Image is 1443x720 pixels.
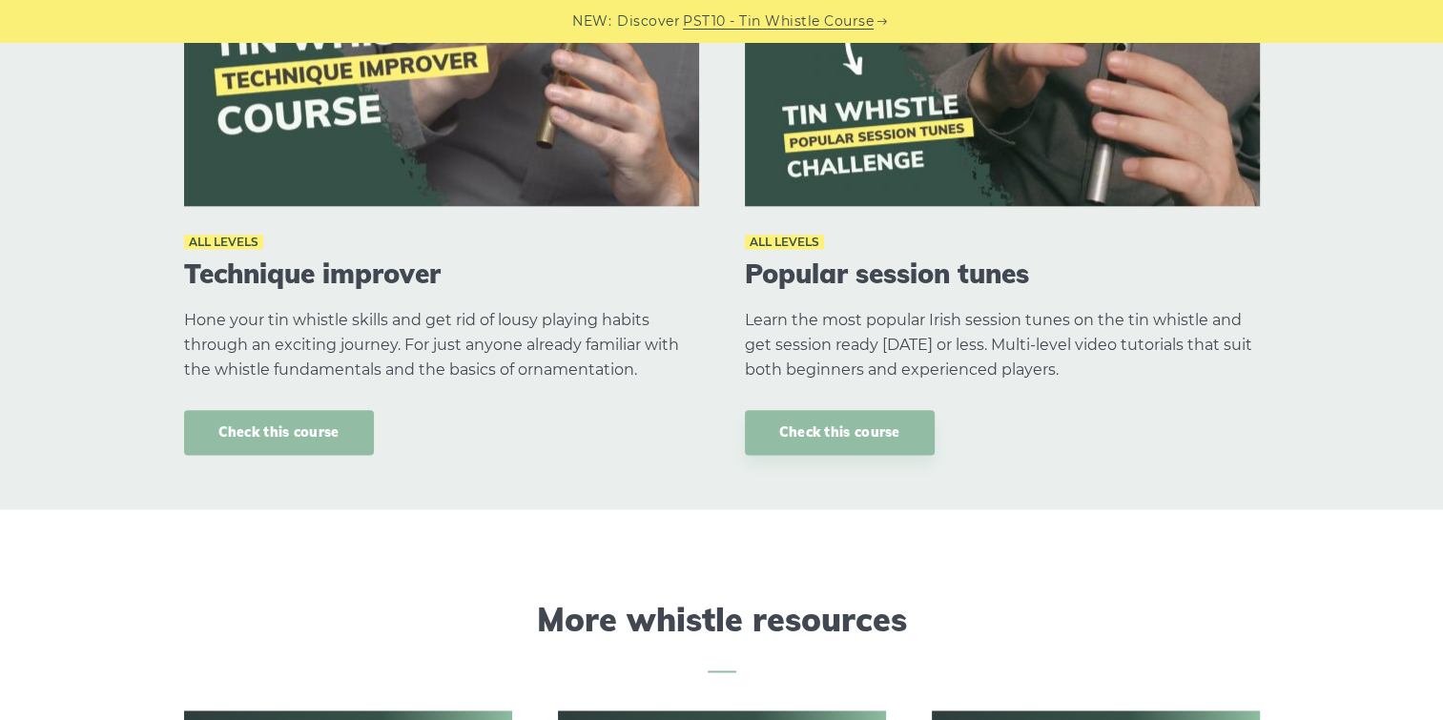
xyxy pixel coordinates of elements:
[184,235,263,249] span: All levels
[745,308,1260,382] p: Learn the most popular Irish session tunes on the tin whistle and get session ready [DATE] or les...
[184,308,699,382] p: Hone your tin whistle skills and get rid of lousy playing habits through an exciting journey. For...
[572,10,611,32] span: NEW:
[745,257,1260,290] h3: Popular session tunes
[184,410,374,455] a: Check this course
[184,257,699,290] h3: Technique improver
[683,10,874,32] a: PST10 - Tin Whistle Course
[184,601,1260,672] h2: More whistle resources
[745,235,824,249] span: All levels
[745,410,935,455] a: Check this course
[617,10,680,32] span: Discover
